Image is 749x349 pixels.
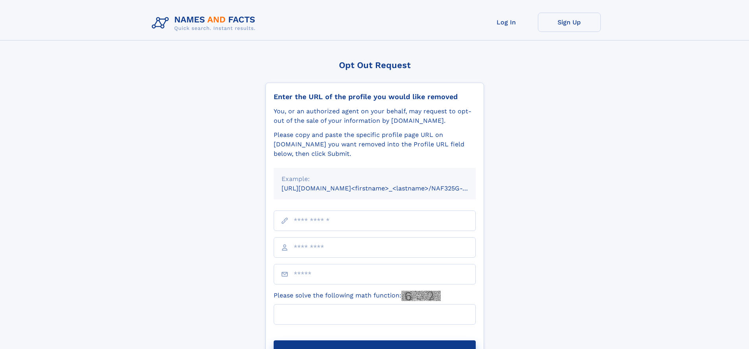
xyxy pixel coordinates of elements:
[538,13,601,32] a: Sign Up
[274,291,441,301] label: Please solve the following math function:
[475,13,538,32] a: Log In
[274,130,476,159] div: Please copy and paste the specific profile page URL on [DOMAIN_NAME] you want removed into the Pr...
[265,60,484,70] div: Opt Out Request
[149,13,262,34] img: Logo Names and Facts
[282,185,491,192] small: [URL][DOMAIN_NAME]<firstname>_<lastname>/NAF325G-xxxxxxxx
[282,174,468,184] div: Example:
[274,92,476,101] div: Enter the URL of the profile you would like removed
[274,107,476,126] div: You, or an authorized agent on your behalf, may request to opt-out of the sale of your informatio...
